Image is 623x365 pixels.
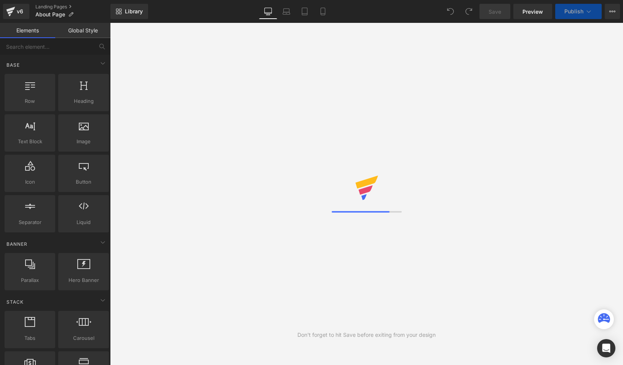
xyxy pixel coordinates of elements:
button: Undo [443,4,458,19]
span: Hero Banner [61,276,107,284]
span: Banner [6,240,28,248]
span: Separator [7,218,53,226]
span: Text Block [7,138,53,146]
span: Save [489,8,501,16]
div: v6 [15,6,25,16]
a: Preview [513,4,552,19]
span: Carousel [61,334,107,342]
button: Redo [461,4,476,19]
span: Preview [522,8,543,16]
a: Laptop [277,4,296,19]
button: Publish [555,4,602,19]
a: Desktop [259,4,277,19]
span: Publish [564,8,583,14]
span: Button [61,178,107,186]
span: Tabs [7,334,53,342]
a: Mobile [314,4,332,19]
span: Row [7,97,53,105]
span: Stack [6,298,24,306]
a: Tablet [296,4,314,19]
a: New Library [110,4,148,19]
a: Global Style [55,23,110,38]
span: Image [61,138,107,146]
span: Parallax [7,276,53,284]
span: Icon [7,178,53,186]
button: More [605,4,620,19]
div: Don't forget to hit Save before exiting from your design [297,331,436,339]
span: Base [6,61,21,69]
span: Heading [61,97,107,105]
div: Open Intercom Messenger [597,339,615,357]
span: Library [125,8,143,15]
span: About Page [35,11,65,18]
span: Liquid [61,218,107,226]
a: Landing Pages [35,4,110,10]
a: v6 [3,4,29,19]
